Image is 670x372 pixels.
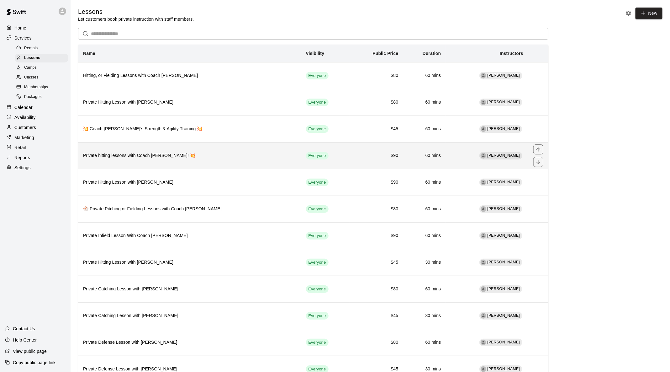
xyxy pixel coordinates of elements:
[24,55,40,61] span: Lessons
[488,180,520,184] span: [PERSON_NAME]
[5,133,66,142] a: Marketing
[5,143,66,152] a: Retail
[15,73,68,82] div: Classes
[5,33,66,43] a: Services
[5,23,66,33] div: Home
[636,8,662,19] a: New
[306,51,324,56] b: Visibility
[481,100,486,105] div: Katie Rohrer
[488,207,520,211] span: [PERSON_NAME]
[14,134,34,141] p: Marketing
[15,93,68,101] div: Packages
[306,260,329,266] span: Everyone
[83,99,296,106] h6: Private Hitting Lesson with [PERSON_NAME]
[481,286,486,292] div: Katie Rohrer
[83,339,296,346] h6: Private Defense Lesson with [PERSON_NAME]
[15,54,68,62] div: Lessons
[355,232,398,239] h6: $90
[355,259,398,266] h6: $45
[5,103,66,112] a: Calendar
[5,113,66,122] div: Availability
[488,367,520,371] span: [PERSON_NAME]
[372,51,398,56] b: Public Price
[5,163,66,172] a: Settings
[488,100,520,104] span: [PERSON_NAME]
[408,179,441,186] h6: 60 mins
[408,232,441,239] h6: 60 mins
[624,8,633,18] button: Lesson settings
[83,152,296,159] h6: Private hitting lessons with Coach [PERSON_NAME]! 💥
[423,51,441,56] b: Duration
[355,179,398,186] h6: $90
[24,45,38,51] span: Rentals
[481,313,486,319] div: Katie Rohrer
[355,286,398,293] h6: $80
[408,72,441,79] h6: 60 mins
[355,72,398,79] h6: $80
[481,366,486,372] div: Katie Rohrer
[408,339,441,346] h6: 60 mins
[5,153,66,162] a: Reports
[408,312,441,319] h6: 30 mins
[481,180,486,185] div: Gabe Gelsman
[408,286,441,293] h6: 60 mins
[481,126,486,132] div: NATHAN BOEMLER
[306,125,329,133] div: This service is visible to all of your customers
[306,232,329,240] div: This service is visible to all of your customers
[14,144,26,151] p: Retail
[408,126,441,132] h6: 60 mins
[306,126,329,132] span: Everyone
[306,180,329,186] span: Everyone
[13,348,47,354] p: View public page
[488,287,520,291] span: [PERSON_NAME]
[83,259,296,266] h6: Private Hitting Lesson with [PERSON_NAME]
[306,233,329,239] span: Everyone
[78,8,194,16] h5: Lessons
[355,312,398,319] h6: $45
[481,206,486,212] div: Greg Boitos
[83,286,296,293] h6: Private Catching Lesson with [PERSON_NAME]
[15,63,71,73] a: Camps
[481,233,486,239] div: Gabe Gelsman
[306,73,329,79] span: Everyone
[488,127,520,131] span: [PERSON_NAME]
[408,259,441,266] h6: 30 mins
[408,152,441,159] h6: 60 mins
[78,16,194,22] p: Let customers book private instruction with staff members.
[306,179,329,186] div: This service is visible to all of your customers
[306,153,329,159] span: Everyone
[355,152,398,159] h6: $90
[533,144,543,154] button: move item up
[15,83,71,92] a: Memberships
[15,43,71,53] a: Rentals
[15,44,68,53] div: Rentals
[83,312,296,319] h6: Private Catching Lesson with [PERSON_NAME]
[306,72,329,79] div: This service is visible to all of your customers
[408,99,441,106] h6: 60 mins
[306,340,329,346] span: Everyone
[5,123,66,132] div: Customers
[83,179,296,186] h6: Private Hitting Lesson with [PERSON_NAME]
[533,157,543,167] button: move item down
[14,25,26,31] p: Home
[83,51,95,56] b: Name
[306,206,329,212] span: Everyone
[306,285,329,293] div: This service is visible to all of your customers
[306,259,329,266] div: This service is visible to all of your customers
[488,233,520,238] span: [PERSON_NAME]
[83,72,296,79] h6: Hitting, or Fielding Lessons with Coach [PERSON_NAME]
[15,83,68,92] div: Memberships
[83,232,296,239] h6: Private Infield Lesson With Coach [PERSON_NAME]
[14,164,31,171] p: Settings
[15,73,71,83] a: Classes
[488,260,520,264] span: [PERSON_NAME]
[83,126,296,132] h6: 💥 Coach [PERSON_NAME]’s Strength & Agility Training 💥
[24,94,42,100] span: Packages
[24,74,38,81] span: Classes
[306,339,329,346] div: This service is visible to all of your customers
